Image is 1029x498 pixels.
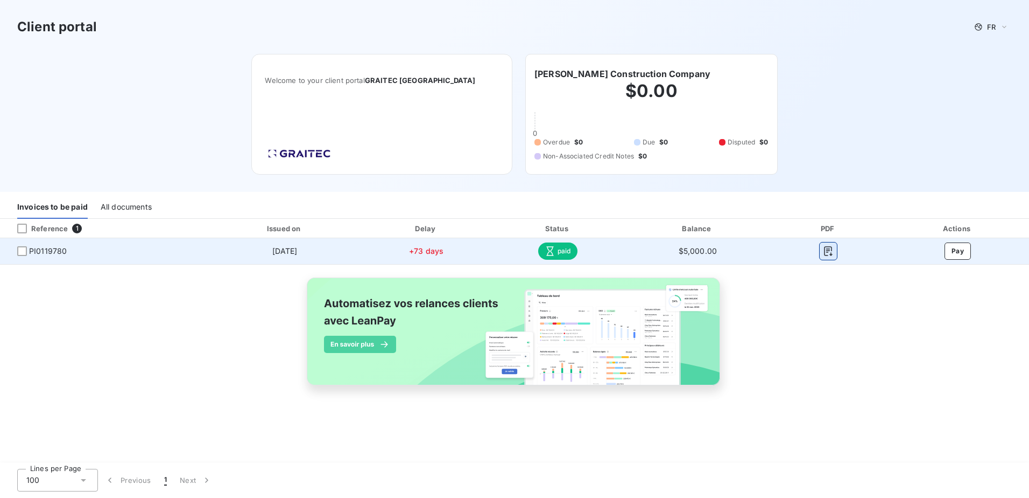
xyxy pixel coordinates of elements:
div: Status [493,223,623,234]
span: 100 [26,475,39,486]
div: All documents [101,196,152,219]
span: $0 [574,137,583,147]
button: 1 [158,469,173,492]
div: Delay [364,223,489,234]
span: $0 [659,137,668,147]
div: PDF [773,223,884,234]
div: Reference [9,224,68,233]
span: Disputed [728,137,755,147]
div: Actions [889,223,1027,234]
img: Company logo [265,146,334,161]
span: Welcome to your client portal [265,76,499,85]
span: PI0119780 [29,246,67,257]
span: 1 [72,224,82,233]
span: GRAITEC [GEOGRAPHIC_DATA] [365,76,476,85]
span: Non-Associated Credit Notes [543,151,634,161]
span: paid [538,243,577,260]
div: Issued on [209,223,360,234]
div: Invoices to be paid [17,196,88,219]
span: 0 [533,129,537,137]
span: Due [643,137,655,147]
span: 1 [164,475,167,486]
span: $0 [638,151,647,161]
h6: [PERSON_NAME] Construction Company [534,67,710,80]
h3: Client portal [17,17,97,37]
div: Balance [627,223,769,234]
span: $5,000.00 [679,246,717,255]
span: [DATE] [272,246,298,255]
span: Overdue [543,137,570,147]
button: Next [173,469,219,492]
span: $0 [759,137,768,147]
img: banner [297,271,732,404]
span: +73 days [409,246,443,255]
button: Pay [945,243,971,260]
button: Previous [98,469,158,492]
h2: $0.00 [534,80,769,113]
span: FR [987,23,996,31]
